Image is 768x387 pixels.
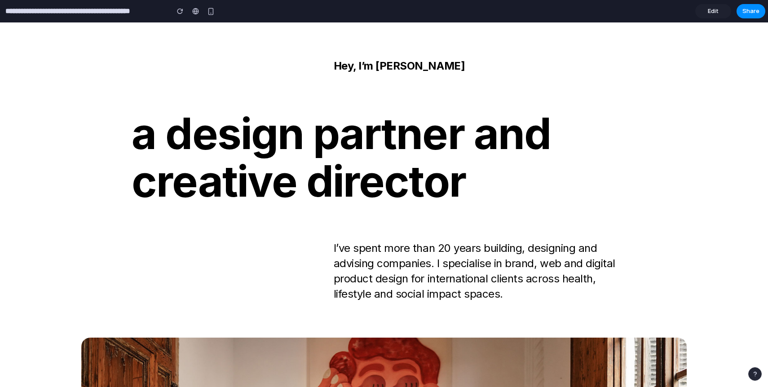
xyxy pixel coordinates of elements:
[132,87,586,182] span: a design partner and creative director
[737,4,765,18] button: Share
[334,36,687,51] span: Hey, I’m [PERSON_NAME]
[742,7,759,16] span: Share
[334,218,618,279] p: I’ve spent more than 20 years building, designing and advising companies. I specialise in brand, ...
[708,7,719,16] span: Edit
[695,4,731,18] a: Edit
